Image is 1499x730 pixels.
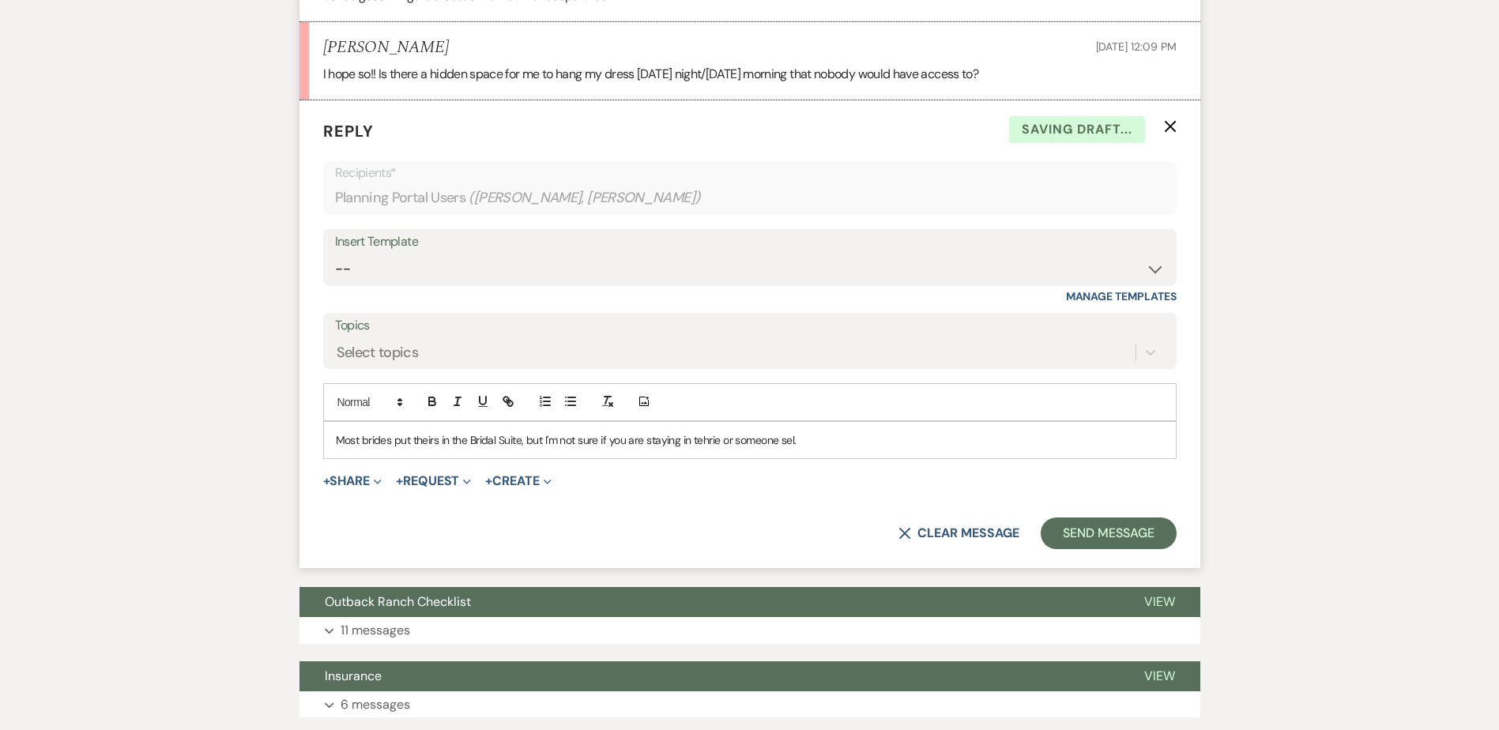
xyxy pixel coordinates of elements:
span: View [1144,593,1175,610]
div: Select topics [337,341,419,363]
button: Request [396,475,471,487]
span: + [485,475,492,487]
span: Outback Ranch Checklist [325,593,471,610]
span: Insurance [325,668,382,684]
button: View [1119,661,1200,691]
button: Create [485,475,551,487]
p: 11 messages [341,620,410,641]
button: Insurance [299,661,1119,691]
p: Most brides put theirs in the Bridal Suite, but I'm not sure if you are staying in tehrie or some... [336,431,1164,449]
label: Topics [335,314,1165,337]
span: View [1144,668,1175,684]
span: + [396,475,403,487]
span: Reply [323,121,374,141]
p: I hope so!! Is there a hidden space for me to hang my dress [DATE] night/[DATE] morning that nobo... [323,64,1177,85]
button: Outback Ranch Checklist [299,587,1119,617]
span: ( [PERSON_NAME], [PERSON_NAME] ) [469,187,701,209]
a: Manage Templates [1066,289,1177,303]
div: Insert Template [335,231,1165,254]
button: View [1119,587,1200,617]
button: Send Message [1041,517,1176,549]
button: 11 messages [299,617,1200,644]
span: Saving draft... [1009,116,1145,143]
button: Share [323,475,382,487]
span: + [323,475,330,487]
p: Recipients* [335,163,1165,183]
span: [DATE] 12:09 PM [1096,40,1177,54]
p: 6 messages [341,694,410,715]
div: Planning Portal Users [335,182,1165,213]
button: 6 messages [299,691,1200,718]
h5: [PERSON_NAME] [323,38,449,58]
button: Clear message [898,527,1019,540]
